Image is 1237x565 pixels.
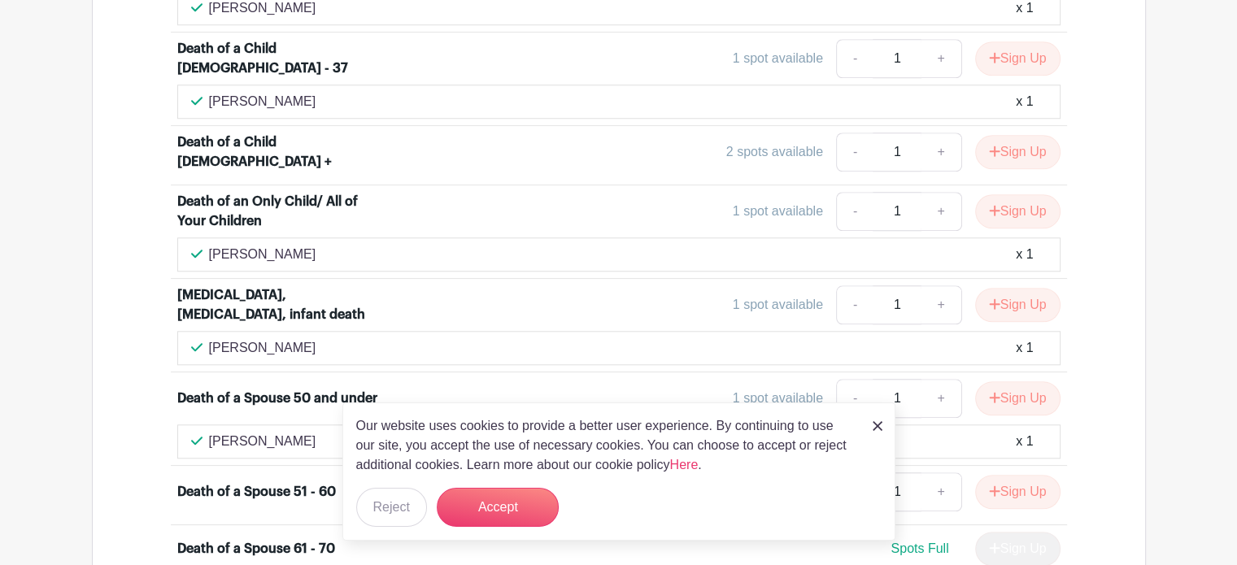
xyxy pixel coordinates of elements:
a: + [921,133,961,172]
button: Sign Up [975,135,1061,169]
p: [PERSON_NAME] [209,338,316,358]
div: 2 spots available [726,142,823,162]
div: 1 spot available [733,295,823,315]
a: + [921,472,961,511]
div: x 1 [1016,92,1033,111]
div: Death of a Spouse 51 - 60 [177,482,336,502]
a: - [836,379,873,418]
p: [PERSON_NAME] [209,432,316,451]
button: Sign Up [975,288,1061,322]
div: Death of a Child [DEMOGRAPHIC_DATA] - 37 [177,39,379,78]
p: [PERSON_NAME] [209,245,316,264]
div: Death of an Only Child/ All of Your Children [177,192,379,231]
a: + [921,192,961,231]
a: + [921,379,961,418]
div: Death of a Spouse 61 - 70 [177,539,335,558]
div: 1 spot available [733,202,823,221]
a: Here [670,458,699,472]
div: Death of a Child [DEMOGRAPHIC_DATA] + [177,133,379,172]
div: 1 spot available [733,49,823,68]
div: [MEDICAL_DATA], [MEDICAL_DATA], infant death [177,285,379,324]
img: close_button-5f87c8562297e5c2d7936805f587ecaba9071eb48480494691a3f1689db116b3.svg [873,421,882,431]
button: Sign Up [975,41,1061,76]
div: x 1 [1016,245,1033,264]
div: 1 spot available [733,389,823,408]
a: - [836,39,873,78]
p: [PERSON_NAME] [209,92,316,111]
a: - [836,285,873,324]
a: + [921,39,961,78]
button: Sign Up [975,194,1061,228]
a: - [836,133,873,172]
p: Our website uses cookies to provide a better user experience. By continuing to use our site, you ... [356,416,856,475]
button: Sign Up [975,475,1061,509]
div: x 1 [1016,432,1033,451]
a: - [836,192,873,231]
div: Death of a Spouse 50 and under [177,389,377,408]
button: Accept [437,488,559,527]
button: Sign Up [975,381,1061,415]
div: x 1 [1016,338,1033,358]
span: Spots Full [891,541,948,555]
a: + [921,285,961,324]
button: Reject [356,488,427,527]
